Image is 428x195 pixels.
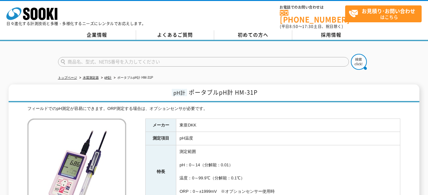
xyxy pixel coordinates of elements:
[176,119,400,132] td: 東亜DKK
[351,54,367,70] img: btn_search.png
[112,75,153,81] li: ポータブルpH計 HM-31P
[58,76,77,79] a: トップページ
[349,6,421,22] span: はこちら
[189,88,258,97] span: ポータブルpH計 HM-31P
[58,57,349,67] input: 商品名、型式、NETIS番号を入力してください
[176,132,400,145] td: pH温度
[280,5,345,9] span: お電話でのお問い合わせは
[58,30,136,40] a: 企業情報
[105,76,112,79] a: pH計
[146,119,176,132] th: メーカー
[302,24,314,29] span: 17:30
[146,132,176,145] th: 測定項目
[280,24,343,29] span: (平日 ～ 土日、祝日除く)
[280,10,345,23] a: [PHONE_NUMBER]
[238,31,268,38] span: 初めての方へ
[289,24,298,29] span: 8:50
[345,5,422,22] a: お見積り･お問い合わせはこちら
[83,76,99,79] a: 水質測定器
[27,105,400,112] div: フィールドでのpH測定が容易にできます。ORP測定する場合は、オプションセンサが必要です。
[136,30,214,40] a: よくあるご質問
[214,30,292,40] a: 初めての方へ
[362,7,415,15] strong: お見積り･お問い合わせ
[6,22,146,25] p: 日々進化する計測技術と多種・多様化するニーズにレンタルでお応えします。
[172,89,187,96] span: pH計
[292,30,370,40] a: 採用情報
